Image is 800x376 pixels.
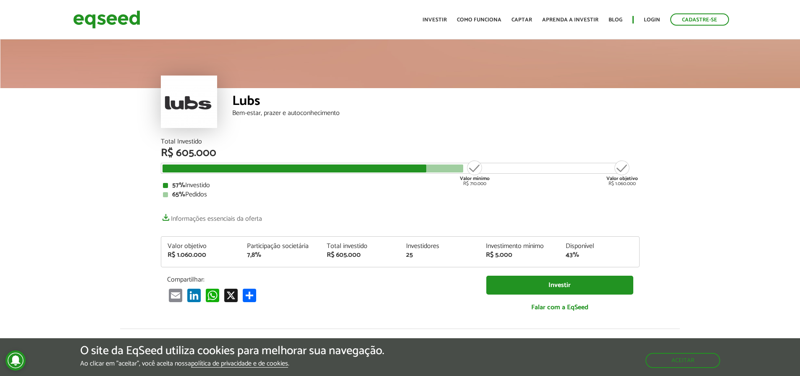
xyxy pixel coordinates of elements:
h5: O site da EqSeed utiliza cookies para melhorar sua navegação. [80,345,384,358]
a: Blog [609,17,622,23]
a: Share [241,288,258,302]
a: LinkedIn [186,288,202,302]
div: Total Investido [161,138,640,145]
img: EqSeed [73,8,140,31]
div: 25 [406,252,473,258]
div: Bem-estar, prazer e autoconhecimento [232,110,640,117]
a: Aprenda a investir [542,17,598,23]
div: R$ 1.060.000 [606,159,638,186]
div: Disponível [566,243,633,250]
div: Valor objetivo [168,243,235,250]
div: R$ 5.000 [486,252,553,258]
div: 43% [566,252,633,258]
div: Investidores [406,243,473,250]
strong: Valor mínimo [460,175,490,183]
a: Captar [511,17,532,23]
a: Falar com a EqSeed [486,299,633,316]
a: Cadastre-se [670,13,729,26]
strong: 57% [172,180,185,191]
a: Email [167,288,184,302]
div: Investido [163,182,637,189]
div: R$ 1.060.000 [168,252,235,258]
strong: Valor objetivo [606,175,638,183]
div: 7,8% [247,252,314,258]
a: Login [644,17,660,23]
a: política de privacidade e de cookies [191,360,288,368]
div: R$ 605.000 [327,252,394,258]
div: Investimento mínimo [486,243,553,250]
a: Investir [486,276,633,295]
div: Pedidos [163,191,637,198]
a: Informações essenciais da oferta [161,211,262,222]
p: Compartilhar: [167,276,474,284]
div: R$ 605.000 [161,148,640,159]
div: R$ 710.000 [459,159,490,186]
strong: 65% [172,189,185,200]
a: WhatsApp [204,288,221,302]
a: Investir [422,17,447,23]
a: X [223,288,239,302]
p: Ao clicar em "aceitar", você aceita nossa . [80,360,384,368]
div: Participação societária [247,243,314,250]
a: Como funciona [457,17,501,23]
div: Lubs [232,94,640,110]
button: Aceitar [645,353,720,368]
div: Total investido [327,243,394,250]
